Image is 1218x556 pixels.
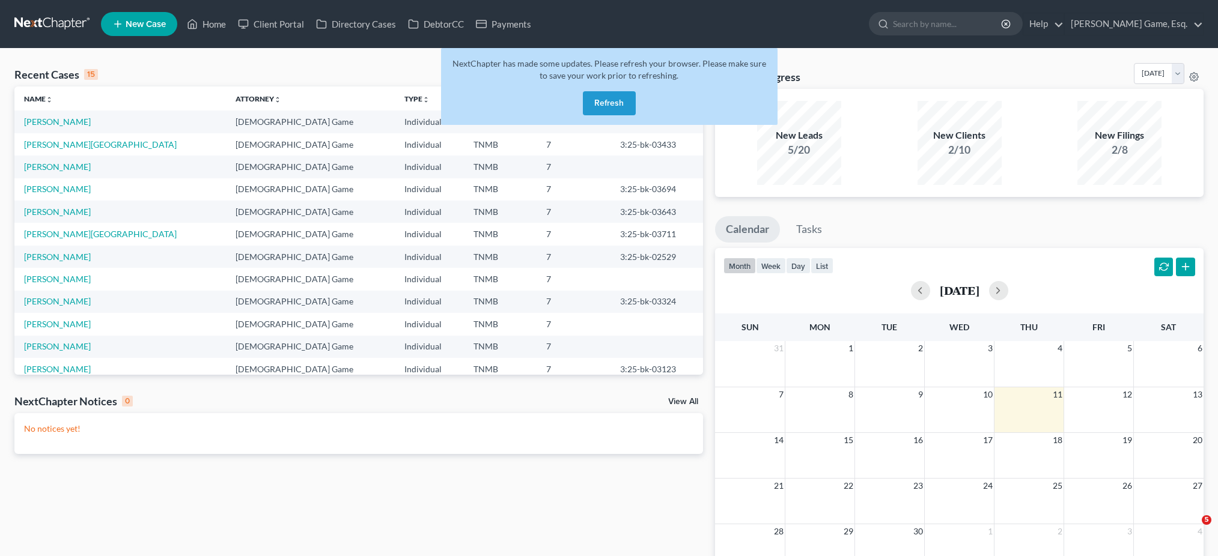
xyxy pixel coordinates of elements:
td: [DEMOGRAPHIC_DATA] Game [226,291,395,313]
span: 1 [987,524,994,539]
td: 7 [537,178,611,201]
span: 30 [912,524,924,539]
button: month [723,258,756,274]
a: Client Portal [232,13,310,35]
i: unfold_more [46,96,53,103]
span: 14 [773,433,785,447]
td: 3:25-bk-03433 [611,133,703,156]
td: Individual [395,268,464,290]
span: 31 [773,341,785,355]
td: TNMB [464,291,537,313]
td: Individual [395,133,464,156]
button: Refresh [583,91,636,115]
span: 2 [917,341,924,355]
td: [DEMOGRAPHIC_DATA] Game [226,313,395,335]
a: [PERSON_NAME] [24,252,91,262]
td: [DEMOGRAPHIC_DATA] Game [226,246,395,268]
span: Fri [1092,322,1105,332]
span: 3 [1126,524,1133,539]
span: NextChapter has made some updates. Please refresh your browser. Please make sure to save your wor... [452,58,766,80]
p: No notices yet! [24,423,693,435]
span: 1 [847,341,854,355]
i: unfold_more [274,96,281,103]
div: 2/10 [918,142,1002,157]
span: New Case [126,20,166,29]
td: [DEMOGRAPHIC_DATA] Game [226,268,395,290]
span: Wed [949,322,969,332]
span: 29 [842,524,854,539]
iframe: Intercom live chat [1177,515,1206,544]
span: 4 [1056,341,1064,355]
h2: [DATE] [940,284,979,297]
td: [DEMOGRAPHIC_DATA] Game [226,223,395,245]
button: list [811,258,833,274]
span: 11 [1052,387,1064,402]
td: 7 [537,133,611,156]
div: Recent Cases [14,67,98,82]
span: 26 [1121,479,1133,493]
td: TNMB [464,223,537,245]
a: [PERSON_NAME] [24,319,91,329]
button: week [756,258,786,274]
span: 24 [982,479,994,493]
span: Sun [741,322,759,332]
td: 7 [537,291,611,313]
td: TNMB [464,133,537,156]
span: 5 [1202,515,1211,525]
span: 19 [1121,433,1133,447]
a: [PERSON_NAME] [24,184,91,194]
td: TNMB [464,156,537,178]
td: TNMB [464,313,537,335]
span: 16 [912,433,924,447]
td: TNMB [464,336,537,358]
a: [PERSON_NAME] [24,364,91,374]
a: [PERSON_NAME] Game, Esq. [1065,13,1203,35]
div: 15 [84,69,98,80]
td: Individual [395,336,464,358]
td: TNMB [464,201,537,223]
span: 9 [917,387,924,402]
div: NextChapter Notices [14,394,133,408]
a: [PERSON_NAME][GEOGRAPHIC_DATA] [24,139,177,150]
span: 10 [982,387,994,402]
span: 27 [1192,479,1204,493]
span: 21 [773,479,785,493]
span: Sat [1161,322,1176,332]
td: Individual [395,156,464,178]
td: Individual [395,246,464,268]
div: New Clients [918,128,1002,142]
td: 3:25-bk-03123 [611,358,703,380]
span: 6 [1196,341,1204,355]
td: Individual [395,110,464,133]
span: Mon [809,322,830,332]
span: Thu [1020,322,1038,332]
td: [DEMOGRAPHIC_DATA] Game [226,110,395,133]
input: Search by name... [893,13,1003,35]
td: 7 [537,223,611,245]
span: 5 [1126,341,1133,355]
td: TNMB [464,268,537,290]
td: TNMB [464,178,537,201]
td: [DEMOGRAPHIC_DATA] Game [226,156,395,178]
td: 3:25-bk-02529 [611,246,703,268]
span: 22 [842,479,854,493]
a: [PERSON_NAME] [24,274,91,284]
div: 5/20 [757,142,841,157]
td: 3:25-bk-03694 [611,178,703,201]
td: [DEMOGRAPHIC_DATA] Game [226,201,395,223]
td: 7 [537,246,611,268]
td: 7 [537,336,611,358]
a: Nameunfold_more [24,94,53,103]
span: 20 [1192,433,1204,447]
span: 18 [1052,433,1064,447]
a: [PERSON_NAME] [24,162,91,172]
td: TNMB [464,358,537,380]
td: [DEMOGRAPHIC_DATA] Game [226,178,395,201]
td: 3:25-bk-03324 [611,291,703,313]
a: [PERSON_NAME][GEOGRAPHIC_DATA] [24,229,177,239]
a: [PERSON_NAME] [24,207,91,217]
td: Individual [395,201,464,223]
td: 3:25-bk-03643 [611,201,703,223]
td: 7 [537,358,611,380]
div: New Leads [757,128,841,142]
